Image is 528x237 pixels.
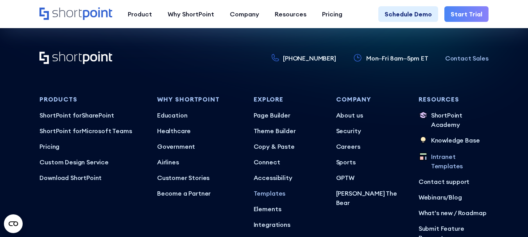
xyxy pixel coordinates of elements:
p: Knowledge Base [431,135,480,146]
a: Careers [336,142,406,151]
a: Sports [336,157,406,167]
a: Pricing [39,142,145,151]
div: Resources [275,9,306,19]
a: ShortPoint forSharePoint [39,110,145,120]
p: SharePoint [39,110,145,120]
div: Company [230,9,259,19]
h3: Explore [254,96,324,103]
a: Elements [254,204,324,214]
div: Why ShortPoint [168,9,214,19]
a: Theme Builder [254,126,324,135]
span: ShortPoint for [39,127,82,135]
h3: Products [39,96,145,103]
p: Intranet Templates [431,152,489,171]
a: Home [39,7,112,21]
a: ShortPoint forMicrosoft Teams [39,126,145,135]
h3: Resources [419,96,489,103]
p: [PHONE_NUMBER] [283,53,336,63]
p: / [419,192,489,202]
a: Connect [254,157,324,167]
a: Product [120,6,160,22]
a: Schedule Demo [378,6,438,22]
a: Pricing [314,6,350,22]
a: Why ShortPoint [160,6,222,22]
a: [PERSON_NAME] The Bear [336,189,406,207]
p: Mon–Fri 8am–5pm ET [366,53,428,63]
div: Product [128,9,152,19]
div: Pricing [322,9,342,19]
a: Copy & Paste [254,142,324,151]
a: Blog [449,193,462,201]
a: Airlines [157,157,241,167]
button: Open CMP widget [4,214,23,233]
a: Education [157,110,241,120]
a: Knowledge Base [419,135,489,146]
a: Custom Design Service [39,157,145,167]
span: ShortPoint for [39,111,82,119]
a: Start Trial [444,6,489,22]
a: ShortPoint Academy [419,110,489,129]
a: Become a Partner [157,189,241,198]
h3: Why Shortpoint [157,96,241,103]
a: Home [39,52,112,65]
a: Contact Sales [445,53,489,63]
a: Intranet Templates [419,152,489,171]
a: Healthcare [157,126,241,135]
a: Webinars [419,193,446,201]
a: Contact support [419,177,489,186]
p: Microsoft Teams [39,126,145,135]
a: Resources [267,6,314,22]
h3: Company [336,96,406,103]
a: Integrations [254,220,324,229]
a: Customer Stories [157,173,241,182]
a: Download ShortPoint [39,173,145,182]
a: Page Builder [254,110,324,120]
a: Accessibility [254,173,324,182]
a: GPTW [336,173,406,182]
p: ShortPoint Academy [431,110,489,129]
a: What's new / Roadmap [419,208,489,217]
a: [PHONE_NUMBER] [272,53,336,63]
iframe: Chat Widget [489,200,528,237]
a: Government [157,142,241,151]
a: Security [336,126,406,135]
a: Templates [254,189,324,198]
a: About us [336,110,406,120]
a: Company [222,6,267,22]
